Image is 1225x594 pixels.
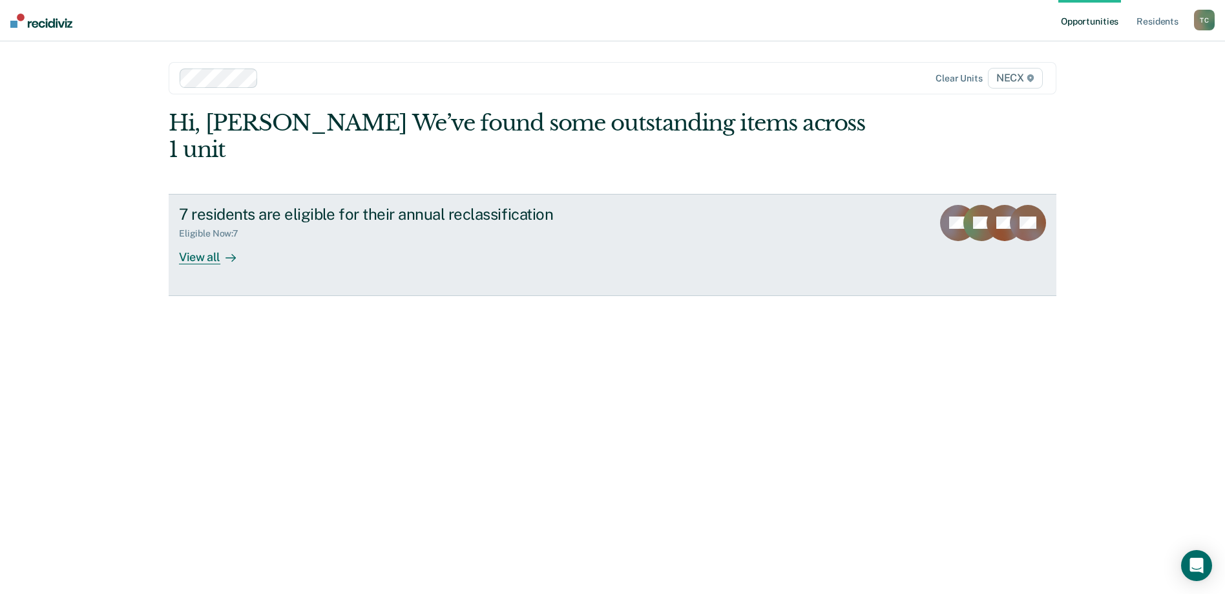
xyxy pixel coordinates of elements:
div: Eligible Now : 7 [179,228,249,239]
div: Open Intercom Messenger [1181,550,1212,581]
div: T C [1194,10,1215,30]
a: 7 residents are eligible for their annual reclassificationEligible Now:7View all [169,194,1056,296]
button: TC [1194,10,1215,30]
div: View all [179,239,251,264]
img: Recidiviz [10,14,72,28]
div: 7 residents are eligible for their annual reclassification [179,205,633,224]
span: NECX [988,68,1043,89]
div: Hi, [PERSON_NAME] We’ve found some outstanding items across 1 unit [169,110,879,163]
div: Clear units [936,73,983,84]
